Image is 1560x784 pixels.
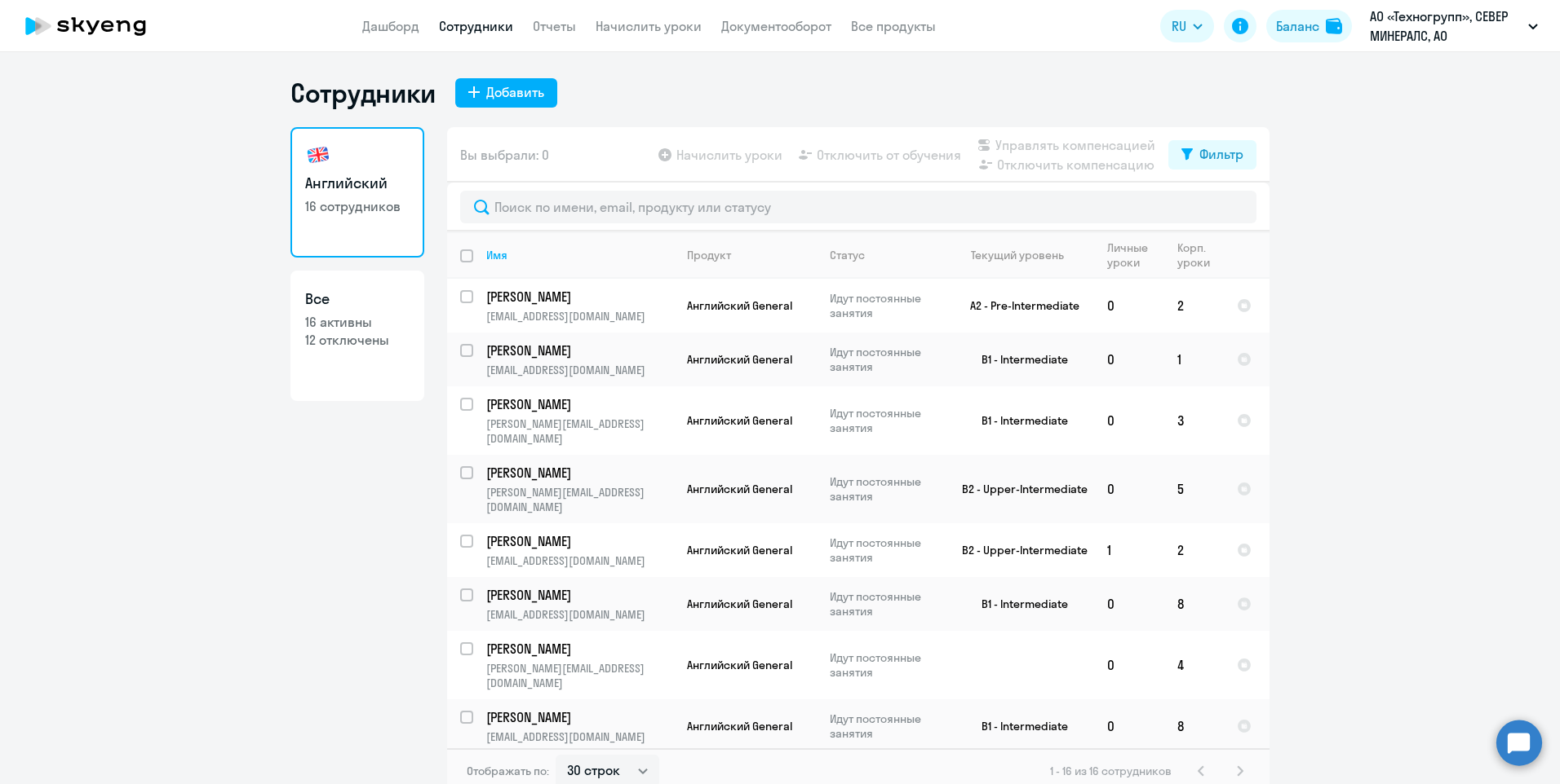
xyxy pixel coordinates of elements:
td: 1 [1094,523,1164,577]
a: Все16 активны12 отключены [290,271,424,401]
td: B1 - Intermediate [942,577,1094,631]
td: 0 [1094,577,1164,631]
td: 0 [1094,386,1164,455]
span: 1 - 16 из 16 сотрудников [1050,764,1172,778]
p: [PERSON_NAME] [486,341,671,359]
div: Фильтр [1199,144,1243,164]
a: [PERSON_NAME] [486,395,673,413]
p: 12 отключены [305,331,410,349]
a: Отчеты [533,18,576,34]
div: Статус [830,248,942,262]
p: [PERSON_NAME] [486,708,671,726]
span: Английский General [687,413,792,428]
td: 4 [1164,631,1224,699]
div: Продукт [687,248,816,262]
p: Идут постоянные занятия [830,406,942,435]
div: Личные уроки [1107,240,1149,270]
td: B2 - Upper-Intermediate [942,455,1094,523]
a: [PERSON_NAME] [486,532,673,550]
td: 8 [1164,577,1224,631]
td: B1 - Intermediate [942,699,1094,753]
p: [PERSON_NAME] [486,464,671,482]
td: 3 [1164,386,1224,455]
a: Документооборот [721,18,831,34]
span: Английский General [687,597,792,611]
span: Английский General [687,482,792,496]
p: 16 сотрудников [305,197,410,215]
p: [PERSON_NAME][EMAIL_ADDRESS][DOMAIN_NAME] [486,416,673,446]
td: 8 [1164,699,1224,753]
td: 5 [1164,455,1224,523]
a: Английский16 сотрудников [290,127,424,258]
span: Вы выбрали: 0 [460,145,549,165]
a: [PERSON_NAME] [486,708,673,726]
div: Личные уроки [1107,240,1163,270]
p: [EMAIL_ADDRESS][DOMAIN_NAME] [486,553,673,568]
p: Идут постоянные занятия [830,589,942,619]
h3: Все [305,288,410,310]
div: Текущий уровень [971,248,1064,262]
p: [PERSON_NAME] [486,395,671,413]
a: Сотрудники [439,18,513,34]
p: [PERSON_NAME] [486,288,671,306]
p: [EMAIL_ADDRESS][DOMAIN_NAME] [486,309,673,324]
button: Добавить [455,78,557,108]
p: Идут постоянные занятия [830,535,942,565]
div: Имя [486,248,507,262]
td: B1 - Intermediate [942,386,1094,455]
p: Идут постоянные занятия [830,345,942,374]
a: Начислить уроки [596,18,702,34]
td: 0 [1094,455,1164,523]
p: Идут постоянные занятия [830,711,942,741]
p: [PERSON_NAME] [486,532,671,550]
span: Английский General [687,719,792,733]
p: 16 активны [305,313,410,331]
p: Идут постоянные занятия [830,291,942,320]
td: 0 [1094,333,1164,386]
span: Английский General [687,543,792,557]
div: Имя [486,248,673,262]
img: english [305,142,331,168]
td: 0 [1094,279,1164,333]
a: Все продукты [851,18,936,34]
p: [PERSON_NAME][EMAIL_ADDRESS][DOMAIN_NAME] [486,485,673,514]
td: B2 - Upper-Intermediate [942,523,1094,577]
div: Корп. уроки [1177,240,1210,270]
span: Английский General [687,298,792,313]
button: Балансbalance [1266,10,1352,42]
p: [EMAIL_ADDRESS][DOMAIN_NAME] [486,729,673,744]
td: 0 [1094,699,1164,753]
div: Статус [830,248,865,262]
p: [PERSON_NAME] [486,586,671,604]
a: [PERSON_NAME] [486,341,673,359]
div: Продукт [687,248,731,262]
a: [PERSON_NAME] [486,586,673,604]
div: Добавить [486,82,544,102]
input: Поиск по имени, email, продукту или статусу [460,191,1256,223]
a: [PERSON_NAME] [486,288,673,306]
h3: Английский [305,173,410,194]
span: Английский General [687,658,792,672]
span: Английский General [687,352,792,367]
td: 2 [1164,523,1224,577]
p: [EMAIL_ADDRESS][DOMAIN_NAME] [486,363,673,377]
span: RU [1172,16,1186,36]
span: Отображать по: [467,764,549,778]
button: Фильтр [1168,140,1256,170]
h1: Сотрудники [290,77,436,109]
img: balance [1326,18,1342,34]
p: АО «Техногрупп», СЕВЕР МИНЕРАЛС, АО [1370,7,1522,46]
div: Текущий уровень [955,248,1093,262]
p: Идут постоянные занятия [830,474,942,504]
p: [PERSON_NAME][EMAIL_ADDRESS][DOMAIN_NAME] [486,661,673,690]
td: 0 [1094,631,1164,699]
p: [PERSON_NAME] [486,640,671,658]
div: Корп. уроки [1177,240,1223,270]
a: [PERSON_NAME] [486,640,673,658]
button: RU [1160,10,1214,42]
div: Баланс [1276,16,1319,36]
p: Идут постоянные занятия [830,650,942,680]
td: B1 - Intermediate [942,333,1094,386]
a: [PERSON_NAME] [486,464,673,482]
